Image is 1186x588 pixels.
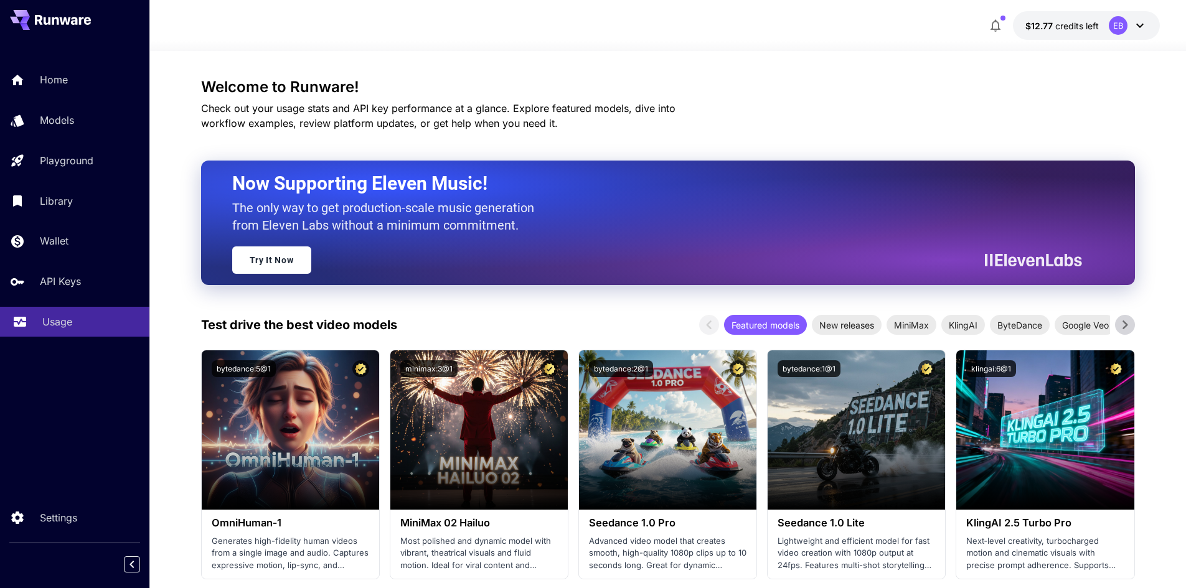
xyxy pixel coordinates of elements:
[40,113,74,128] p: Models
[232,199,544,234] p: The only way to get production-scale music generation from Eleven Labs without a minimum commitment.
[887,319,936,332] span: MiniMax
[1055,319,1116,332] span: Google Veo
[990,315,1050,335] div: ByteDance
[541,360,558,377] button: Certified Model – Vetted for best performance and includes a commercial license.
[400,517,558,529] h3: MiniMax 02 Hailuo
[941,319,985,332] span: KlingAI
[941,315,985,335] div: KlingAI
[579,350,756,510] img: alt
[1055,21,1099,31] span: credits left
[42,314,72,329] p: Usage
[40,510,77,525] p: Settings
[966,535,1124,572] p: Next‑level creativity, turbocharged motion and cinematic visuals with precise prompt adherence. S...
[812,319,882,332] span: New releases
[1025,21,1055,31] span: $12.77
[201,315,397,334] p: Test drive the best video models
[1055,315,1116,335] div: Google Veo
[201,78,1135,96] h3: Welcome to Runware!
[40,153,93,168] p: Playground
[1025,19,1099,32] div: $12.7706
[966,517,1124,529] h3: KlingAI 2.5 Turbo Pro
[724,319,807,332] span: Featured models
[201,102,675,129] span: Check out your usage stats and API key performance at a glance. Explore featured models, dive int...
[232,246,311,274] a: Try It Now
[40,274,81,289] p: API Keys
[887,315,936,335] div: MiniMax
[400,360,458,377] button: minimax:3@1
[124,556,140,572] button: Collapse sidebar
[730,360,746,377] button: Certified Model – Vetted for best performance and includes a commercial license.
[918,360,935,377] button: Certified Model – Vetted for best performance and includes a commercial license.
[40,194,73,208] p: Library
[212,517,369,529] h3: OmniHuman‑1
[232,172,1073,195] h2: Now Supporting Eleven Music!
[40,233,68,248] p: Wallet
[778,517,935,529] h3: Seedance 1.0 Lite
[1013,11,1160,40] button: $12.7706EB
[390,350,568,510] img: alt
[1108,360,1124,377] button: Certified Model – Vetted for best performance and includes a commercial license.
[212,360,276,377] button: bytedance:5@1
[778,535,935,572] p: Lightweight and efficient model for fast video creation with 1080p output at 24fps. Features mult...
[589,360,653,377] button: bytedance:2@1
[589,517,746,529] h3: Seedance 1.0 Pro
[400,535,558,572] p: Most polished and dynamic model with vibrant, theatrical visuals and fluid motion. Ideal for vira...
[1109,16,1127,35] div: EB
[778,360,840,377] button: bytedance:1@1
[40,72,68,87] p: Home
[133,553,149,576] div: Collapse sidebar
[966,360,1016,377] button: klingai:6@1
[768,350,945,510] img: alt
[812,315,882,335] div: New releases
[956,350,1134,510] img: alt
[589,535,746,572] p: Advanced video model that creates smooth, high-quality 1080p clips up to 10 seconds long. Great f...
[990,319,1050,332] span: ByteDance
[202,350,379,510] img: alt
[352,360,369,377] button: Certified Model – Vetted for best performance and includes a commercial license.
[724,315,807,335] div: Featured models
[212,535,369,572] p: Generates high-fidelity human videos from a single image and audio. Captures expressive motion, l...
